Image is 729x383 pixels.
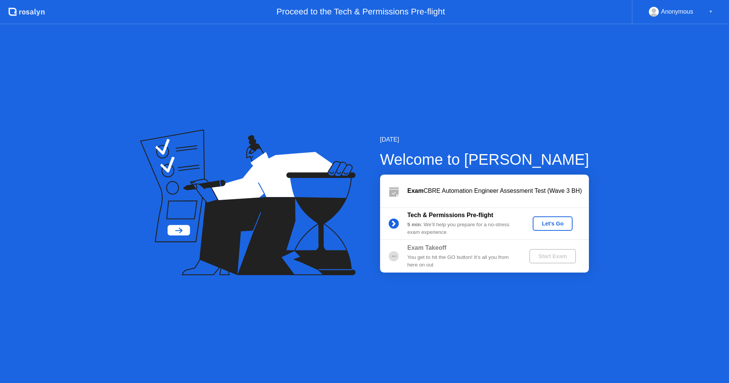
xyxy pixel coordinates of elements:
div: You get to hit the GO button! It’s all you from here on out [407,254,517,269]
div: CBRE Automation Engineer Assessment Test (Wave 3 BH) [407,186,589,195]
div: Start Exam [532,253,573,259]
button: Start Exam [529,249,576,263]
div: Welcome to [PERSON_NAME] [380,148,589,171]
button: Let's Go [533,216,573,231]
b: Exam Takeoff [407,244,447,251]
div: Anonymous [661,7,693,17]
div: ▼ [709,7,713,17]
b: Tech & Permissions Pre-flight [407,212,493,218]
b: 5 min [407,222,421,227]
b: Exam [407,188,424,194]
div: Let's Go [536,221,570,227]
div: [DATE] [380,135,589,144]
div: : We’ll help you prepare for a no-stress exam experience [407,221,517,236]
